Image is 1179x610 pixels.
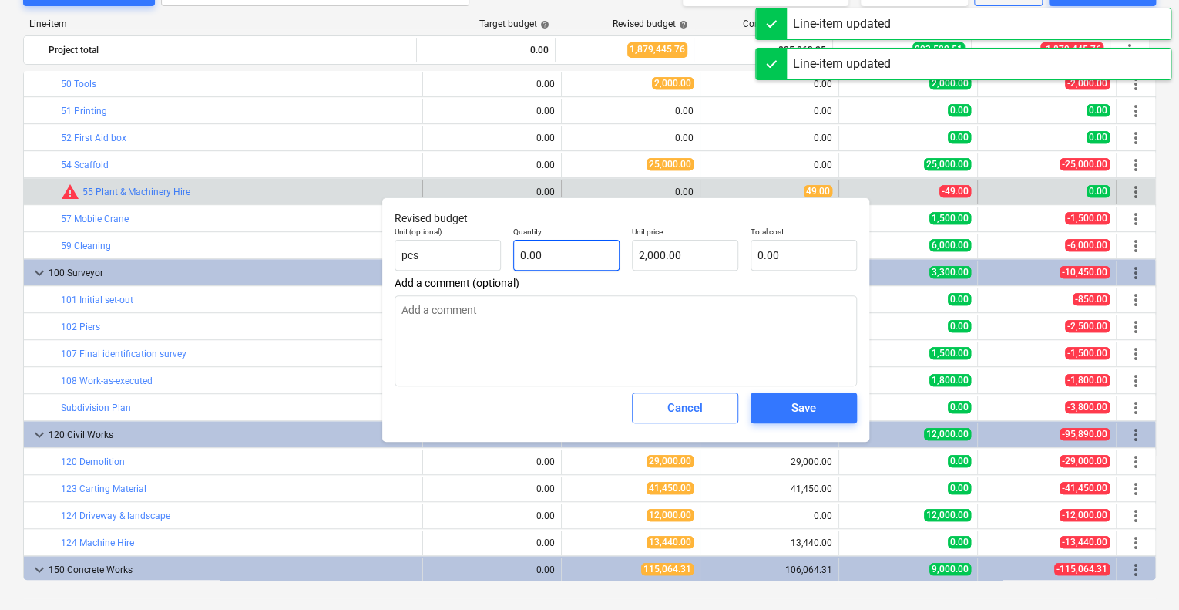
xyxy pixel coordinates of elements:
div: 0.00 [536,457,555,467]
span: keyboard_arrow_down [30,264,49,282]
a: 57 Mobile Crane [61,214,129,224]
span: -850.00 [1073,293,1110,305]
span: More actions [1127,372,1145,390]
span: 9,000.00 [929,563,971,575]
a: 124 Driveway & landscape [61,511,170,521]
div: Line-item updated [793,55,891,73]
p: Total cost [751,227,857,240]
span: More actions [1127,264,1145,282]
span: More actions [1127,480,1145,498]
span: More actions [1127,210,1145,228]
span: 12,000.00 [924,509,971,521]
div: 0.00 [707,133,832,143]
span: 0.00 [948,104,971,116]
span: More actions [1127,345,1145,363]
span: 13,440.00 [647,536,694,548]
div: 0.00 [536,511,555,521]
span: Committed costs exceed revised budget [61,183,79,201]
a: 54 Scaffold [61,160,109,170]
a: 120 Demolition [61,457,125,467]
div: 0.00 [675,106,694,116]
span: More actions [1127,156,1145,174]
span: 2,000.00 [929,77,971,89]
span: More actions [1127,453,1145,471]
a: 108 Work-as-executed [61,376,153,386]
span: 0.00 [1087,131,1110,143]
span: help [537,20,549,29]
span: keyboard_arrow_down [30,426,49,444]
a: 51 Printing [61,106,107,116]
div: Target budget [479,19,549,29]
span: -95,890.00 [1060,428,1110,440]
div: 29,000.00 [707,457,832,467]
span: -1,500.00 [1065,347,1110,359]
span: More actions [1127,399,1145,417]
span: -13,440.00 [1060,536,1110,548]
a: 52 First Aid box [61,133,126,143]
div: 0.00 [536,187,555,197]
span: -25,000.00 [1060,158,1110,170]
span: 0.00 [948,536,971,548]
div: 41,450.00 [707,484,832,494]
div: 0.00 [536,484,555,494]
span: -10,450.00 [1060,266,1110,278]
span: 29,000.00 [647,455,694,467]
div: Save [791,398,816,418]
span: More actions [1127,183,1145,201]
span: -41,450.00 [1060,482,1110,494]
a: 101 Initial set-out [61,295,133,305]
span: More actions [1127,75,1145,93]
a: 50 Tools [61,79,96,89]
span: -2,500.00 [1065,320,1110,332]
button: Save [751,393,857,423]
p: Revised budget [395,211,857,227]
span: More actions [1127,318,1145,336]
span: 0.00 [948,320,971,332]
span: More actions [1127,426,1145,444]
span: 1,800.00 [929,374,971,386]
div: Cancel [667,398,703,418]
span: -1,879,445.76 [1040,42,1103,57]
div: Committed costs [743,19,827,29]
span: 25,000.00 [924,158,971,170]
span: -12,000.00 [1060,509,1110,521]
span: 993,582.51 [912,42,965,57]
div: 885,863.25 [700,38,826,62]
p: Unit price [632,227,738,240]
div: 0.00 [707,511,832,521]
span: 12,000.00 [647,509,694,521]
span: More actions [1127,129,1145,147]
span: 6,000.00 [929,239,971,251]
p: Unit (optional) [395,227,501,240]
span: Add a comment (optional) [395,277,857,289]
span: -6,000.00 [1065,239,1110,251]
span: 1,500.00 [929,347,971,359]
div: 0.00 [675,133,694,143]
span: More actions [1127,291,1145,309]
a: 55 Plant & Machinery Hire [82,187,190,197]
div: 0.00 [536,106,555,116]
div: 150 Concrete Works [49,558,416,582]
p: Quantity [513,227,620,240]
div: Line-item updated [793,15,891,33]
span: 0.00 [1087,104,1110,116]
div: 0.00 [536,79,555,89]
span: 0.00 [1087,185,1110,197]
span: -1,500.00 [1065,212,1110,224]
div: 0.00 [429,565,555,575]
span: 12,000.00 [924,428,971,440]
span: -2,000.00 [1065,77,1110,89]
a: 102 Piers [61,322,100,332]
span: 0.00 [948,401,971,413]
div: 0.00 [707,160,832,170]
div: 0.00 [536,133,555,143]
div: Project total [49,38,410,62]
span: help [676,20,688,29]
div: 0.00 [707,79,832,89]
a: 59 Cleaning [61,241,111,251]
span: -3,800.00 [1065,401,1110,413]
div: 0.00 [568,187,694,197]
div: Revised budget [613,19,688,29]
iframe: Chat Widget [1102,536,1179,610]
